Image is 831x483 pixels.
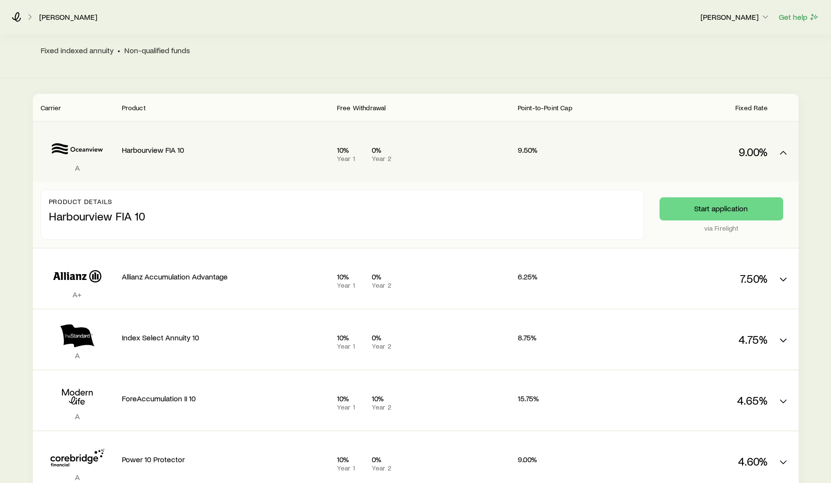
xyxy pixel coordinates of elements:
p: A [41,472,114,482]
span: Non-qualified funds [124,45,190,55]
p: 0% [372,272,399,281]
p: 9.00% [629,145,767,159]
span: Carrier [41,103,61,112]
p: 10% [337,394,364,403]
p: A [41,351,114,360]
p: Year 2 [372,464,399,472]
p: via Firelight [659,224,783,232]
p: 10% [337,454,364,464]
p: Year 2 [372,403,399,411]
p: [PERSON_NAME] [700,12,770,22]
p: A [41,411,114,421]
span: • [117,45,120,55]
p: Harbourview FIA 10 [49,205,636,223]
span: Point-to-Point Cap [518,103,572,112]
p: 4.65% [629,394,767,407]
span: Product [122,103,146,112]
p: Power 10 Protector [122,454,329,464]
p: A [41,163,114,173]
button: Get help [778,12,819,23]
p: 8.75% [518,333,622,342]
button: [PERSON_NAME] [700,12,771,23]
p: 7.50% [629,272,767,285]
span: Free Withdrawal [337,103,386,112]
p: 9.50% [518,145,622,155]
a: [PERSON_NAME] [39,13,98,22]
p: 10% [372,394,399,403]
p: Harbourview FIA 10 [122,145,329,155]
p: 9.00% [518,454,622,464]
p: A+ [41,290,114,299]
p: Year 1 [337,403,364,411]
p: 0% [372,454,399,464]
span: Fixed indexed annuity [41,45,114,55]
p: Year 1 [337,342,364,350]
p: ForeAccumulation II 10 [122,394,329,403]
p: Year 2 [372,281,399,289]
p: 10% [337,272,364,281]
p: 0% [372,333,399,342]
button: Start application [659,197,783,220]
p: 0% [372,145,399,155]
p: Year 1 [337,281,364,289]
p: 4.75% [629,333,767,346]
p: Index Select Annuity 10 [122,333,329,342]
p: 15.75% [518,394,622,403]
p: 10% [337,145,364,155]
p: Year 2 [372,155,399,162]
span: Fixed Rate [735,103,768,112]
p: 6.25% [518,272,622,281]
p: Year 1 [337,464,364,472]
p: 4.60% [629,454,767,468]
p: 10% [337,333,364,342]
p: Allianz Accumulation Advantage [122,272,329,281]
p: Year 2 [372,342,399,350]
p: Year 1 [337,155,364,162]
p: Product details [49,198,636,205]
